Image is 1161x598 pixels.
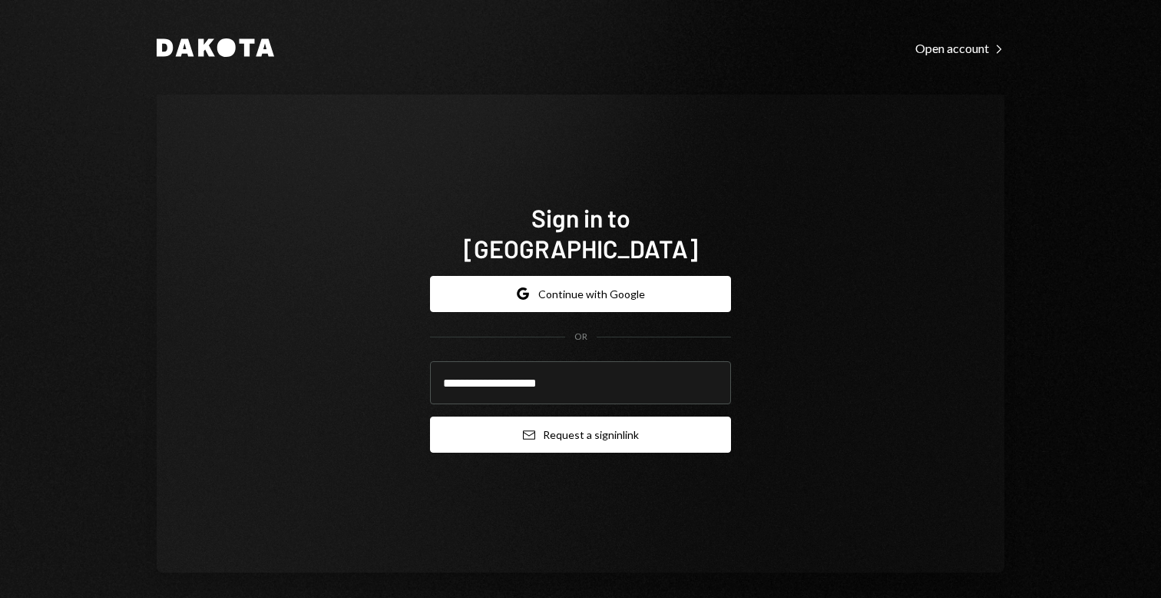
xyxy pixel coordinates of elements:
[915,41,1004,56] div: Open account
[430,276,731,312] button: Continue with Google
[574,331,587,344] div: OR
[915,39,1004,56] a: Open account
[430,417,731,453] button: Request a signinlink
[430,202,731,264] h1: Sign in to [GEOGRAPHIC_DATA]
